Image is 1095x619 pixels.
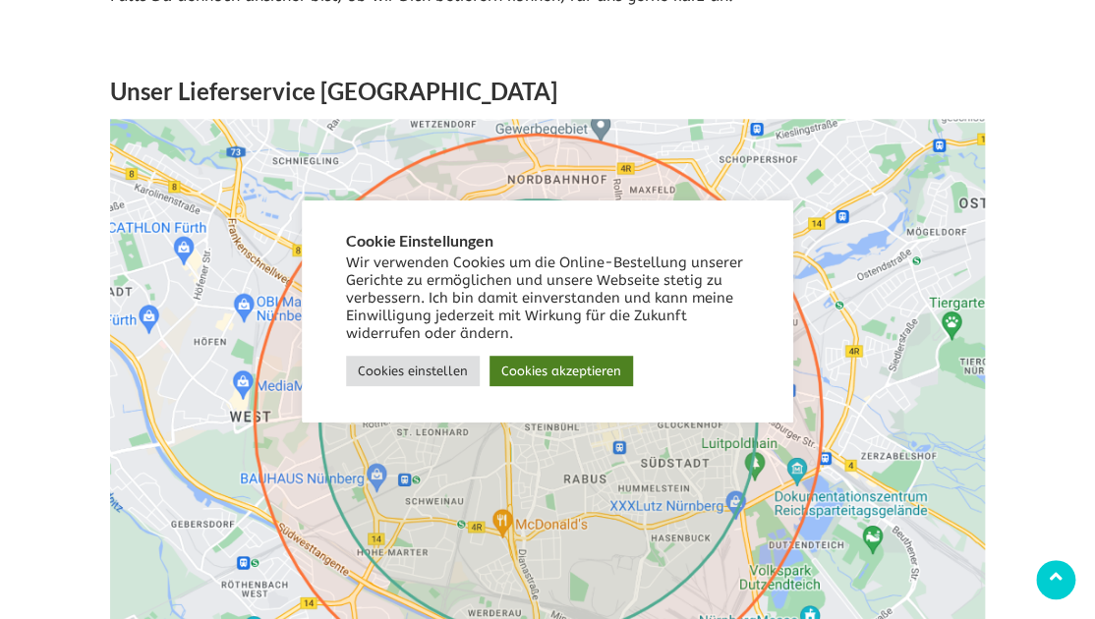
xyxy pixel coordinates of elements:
h5: Cookie Einstellungen [346,232,749,250]
div: Wir verwenden Cookies um die Online-Bestellung unserer Gerichte zu ermöglichen und unsere Webseit... [346,254,749,343]
h3: Unser Lieferservice [GEOGRAPHIC_DATA] [110,69,985,119]
a: Cookies einstellen [346,356,480,386]
a: Cookies akzeptieren [490,356,633,386]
